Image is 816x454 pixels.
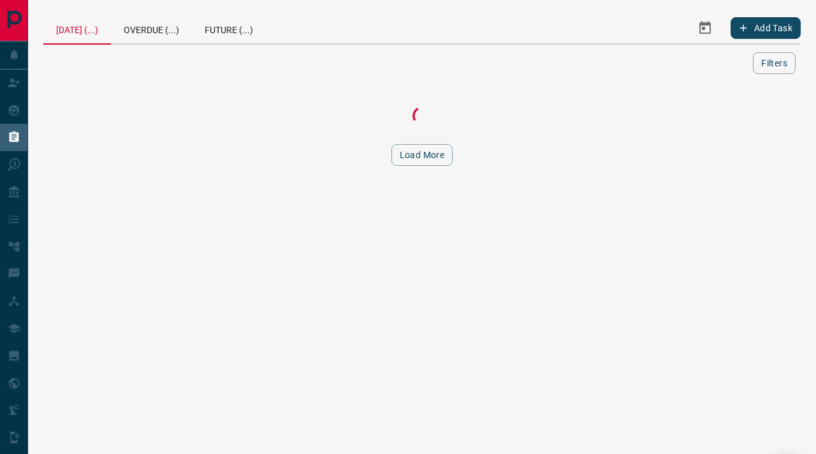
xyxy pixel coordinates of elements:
button: Select Date Range [690,13,720,43]
button: Filters [753,52,796,74]
div: Overdue (...) [111,13,192,43]
button: Load More [391,144,453,166]
div: Future (...) [192,13,266,43]
div: [DATE] (...) [43,13,111,45]
div: Loading [358,103,486,129]
button: Add Task [731,17,801,39]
